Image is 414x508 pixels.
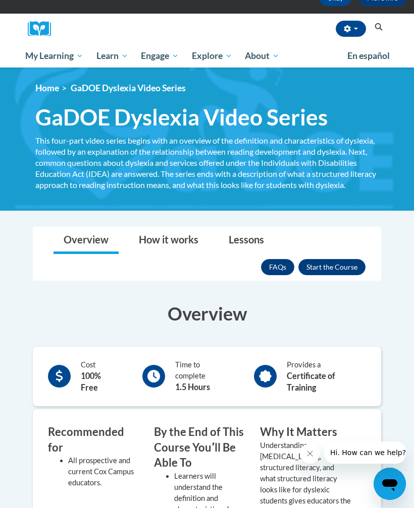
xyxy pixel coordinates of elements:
[175,359,232,393] div: Time to complete
[33,301,381,326] h3: Overview
[35,135,384,190] div: This four-part video series begins with an overview of the definition and characteristics of dysl...
[90,44,135,68] a: Learn
[175,382,210,392] b: 1.5 Hours
[28,21,58,37] a: Cox Campus
[261,259,294,275] a: FAQs
[48,424,139,456] h3: Recommended for
[28,21,58,37] img: Logo brand
[25,50,83,62] span: My Learning
[185,44,239,68] a: Explore
[287,371,335,392] b: Certificate of Training
[18,44,396,68] div: Main menu
[71,83,186,93] span: GaDOE Dyslexia Video Series
[129,227,209,254] a: How it works
[141,50,179,62] span: Engage
[19,44,90,68] a: My Learning
[35,83,59,93] a: Home
[239,44,286,68] a: About
[68,455,139,488] li: All prospective and current Cox Campus educators.
[336,21,366,37] button: Account Settings
[324,441,406,464] iframe: Message from company
[134,44,185,68] a: Engage
[287,359,366,394] div: Provides a
[298,259,366,275] button: Enroll
[81,359,120,394] div: Cost
[300,443,320,464] iframe: Close message
[260,424,351,440] h3: Why It Matters
[371,21,386,33] button: Search
[245,50,279,62] span: About
[341,45,396,67] a: En español
[96,50,128,62] span: Learn
[347,50,390,61] span: En español
[81,371,101,392] b: 100% Free
[35,104,328,131] span: GaDOE Dyslexia Video Series
[219,227,274,254] a: Lessons
[154,424,245,471] h3: By the End of This Course Youʹll Be Able To
[54,227,119,254] a: Overview
[192,50,232,62] span: Explore
[374,468,406,500] iframe: Button to launch messaging window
